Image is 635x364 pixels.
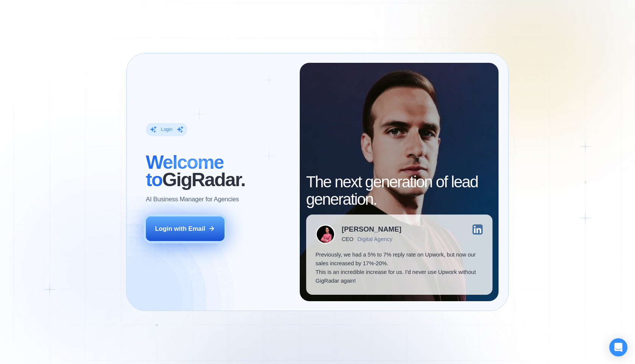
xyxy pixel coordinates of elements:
[306,173,493,208] h2: The next generation of lead generation.
[342,226,401,233] div: [PERSON_NAME]
[342,236,353,243] div: CEO
[146,195,239,204] p: AI Business Manager for Agencies
[357,236,392,243] div: Digital Agency
[161,126,173,133] div: Login
[155,224,205,233] div: Login with Email
[146,216,225,241] button: Login with Email
[146,154,290,188] h2: ‍ GigRadar.
[609,338,627,356] div: Open Intercom Messenger
[316,250,483,285] p: Previously, we had a 5% to 7% reply rate on Upwork, but now our sales increased by 17%-20%. This ...
[146,151,224,190] span: Welcome to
